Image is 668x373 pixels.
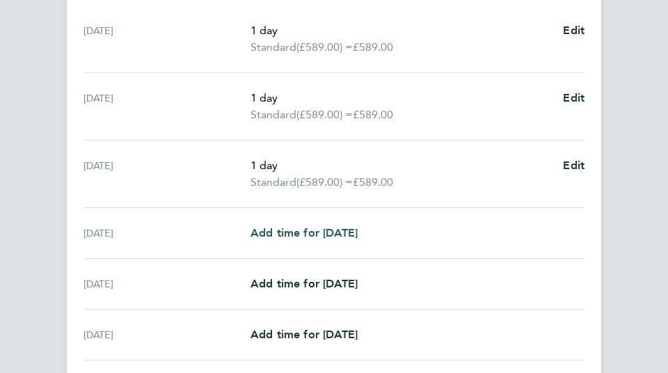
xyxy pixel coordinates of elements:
[250,326,358,343] a: Add time for [DATE]
[250,174,296,191] span: Standard
[563,159,584,172] span: Edit
[83,326,250,343] div: [DATE]
[250,157,552,174] p: 1 day
[250,90,552,106] p: 1 day
[250,276,358,292] a: Add time for [DATE]
[83,276,250,292] div: [DATE]
[83,157,250,191] div: [DATE]
[353,175,393,189] span: £589.00
[563,91,584,104] span: Edit
[563,157,584,174] a: Edit
[250,106,296,123] span: Standard
[250,277,358,290] span: Add time for [DATE]
[353,40,393,54] span: £589.00
[250,328,358,341] span: Add time for [DATE]
[296,40,353,54] span: (£589.00) =
[563,22,584,39] a: Edit
[250,22,552,39] p: 1 day
[83,225,250,241] div: [DATE]
[250,225,358,241] a: Add time for [DATE]
[296,108,353,121] span: (£589.00) =
[563,90,584,106] a: Edit
[563,24,584,37] span: Edit
[83,90,250,123] div: [DATE]
[83,22,250,56] div: [DATE]
[296,175,353,189] span: (£589.00) =
[250,226,358,239] span: Add time for [DATE]
[353,108,393,121] span: £589.00
[250,39,296,56] span: Standard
